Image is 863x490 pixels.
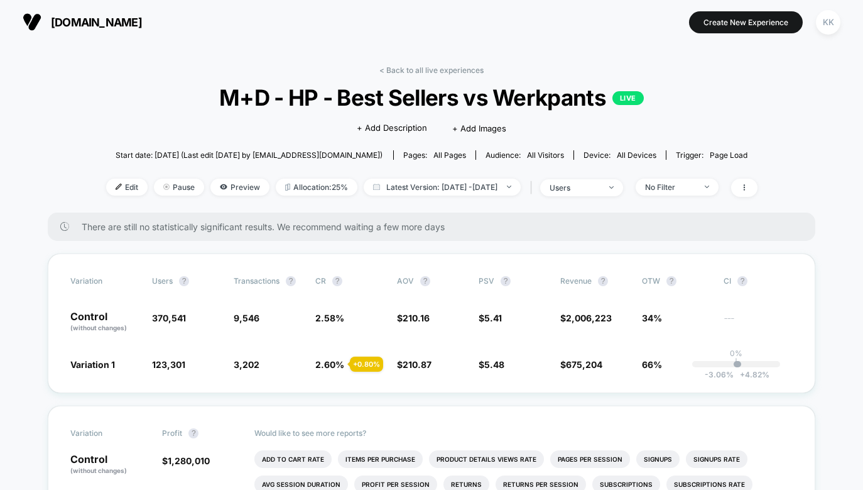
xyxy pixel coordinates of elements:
[70,324,127,331] span: (without changes)
[609,186,614,189] img: end
[162,428,182,438] span: Profit
[70,428,139,438] span: Variation
[51,16,142,29] span: [DOMAIN_NAME]
[479,359,504,370] span: $
[560,313,612,323] span: $
[315,313,344,323] span: 2.58 %
[403,313,430,323] span: 210.16
[234,276,280,286] span: Transactions
[705,186,709,188] img: end
[642,276,711,286] span: OTW
[479,313,502,323] span: $
[338,450,423,468] li: Items Per Purchase
[420,276,430,286] button: ?
[397,276,414,286] span: AOV
[486,150,564,160] div: Audience:
[315,276,326,286] span: CR
[254,450,332,468] li: Add To Cart Rate
[357,122,427,135] span: + Add Description
[179,276,189,286] button: ?
[645,182,695,192] div: No Filter
[23,13,41,31] img: Visually logo
[612,91,644,105] p: LIVE
[403,359,431,370] span: 210.87
[666,276,676,286] button: ?
[332,276,342,286] button: ?
[737,276,747,286] button: ?
[507,186,511,188] img: end
[70,311,139,333] p: Control
[364,179,521,196] span: Latest Version: [DATE] - [DATE]
[573,150,666,160] span: Device:
[501,276,511,286] button: ?
[527,179,540,197] span: |
[163,184,170,190] img: end
[397,359,431,370] span: $
[70,359,115,370] span: Variation 1
[162,455,210,466] span: $
[19,12,146,32] button: [DOMAIN_NAME]
[484,359,504,370] span: 5.48
[315,359,344,370] span: 2.60 %
[152,359,185,370] span: 123,301
[686,450,747,468] li: Signups Rate
[816,10,840,35] div: KK
[479,276,494,286] span: PSV
[168,455,210,466] span: 1,280,010
[812,9,844,35] button: KK
[566,359,602,370] span: 675,204
[403,150,466,160] div: Pages:
[154,179,204,196] span: Pause
[152,276,173,286] span: users
[642,313,662,323] span: 34%
[234,313,259,323] span: 9,546
[70,276,139,286] span: Variation
[724,276,793,286] span: CI
[433,150,466,160] span: all pages
[730,348,742,358] p: 0%
[705,370,734,379] span: -3.06 %
[710,150,747,160] span: Page Load
[429,450,544,468] li: Product Details Views Rate
[152,313,186,323] span: 370,541
[527,150,564,160] span: All Visitors
[106,179,148,196] span: Edit
[740,370,745,379] span: +
[373,184,380,190] img: calendar
[560,276,592,286] span: Revenue
[285,184,290,191] img: rebalance
[82,221,790,232] span: There are still no statistically significant results. We recommend waiting a few more days
[617,150,656,160] span: all devices
[379,65,484,75] a: < Back to all live experiences
[484,313,502,323] span: 5.41
[550,183,600,192] div: users
[734,370,769,379] span: 4.82 %
[636,450,680,468] li: Signups
[350,357,383,372] div: + 0.80 %
[676,150,747,160] div: Trigger:
[188,428,198,438] button: ?
[397,313,430,323] span: $
[276,179,357,196] span: Allocation: 25%
[452,123,506,133] span: + Add Images
[689,11,803,33] button: Create New Experience
[550,450,630,468] li: Pages Per Session
[138,84,724,111] span: M+D - HP - Best Sellers vs Werkpants
[642,359,662,370] span: 66%
[70,467,127,474] span: (without changes)
[254,428,793,438] p: Would like to see more reports?
[560,359,602,370] span: $
[234,359,259,370] span: 3,202
[566,313,612,323] span: 2,006,223
[116,184,122,190] img: edit
[210,179,269,196] span: Preview
[724,315,793,333] span: ---
[598,276,608,286] button: ?
[70,454,149,476] p: Control
[116,150,383,160] span: Start date: [DATE] (Last edit [DATE] by [EMAIL_ADDRESS][DOMAIN_NAME])
[286,276,296,286] button: ?
[735,358,737,367] p: |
